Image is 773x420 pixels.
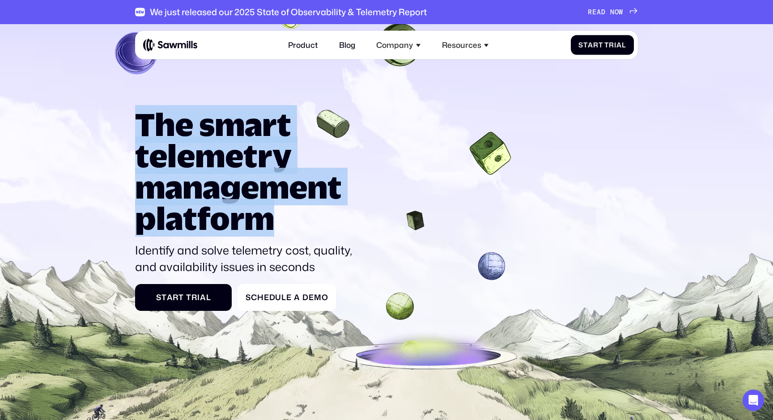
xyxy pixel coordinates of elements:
[588,8,592,16] span: R
[135,242,359,275] p: Identify and solve telemetry cost, quality, and availability issues in seconds
[206,293,211,302] span: l
[135,108,359,233] h1: The smart telemetry management platform
[588,41,593,49] span: a
[294,293,300,302] span: a
[314,293,322,302] span: m
[197,293,200,302] span: i
[571,35,634,55] a: StartTrial
[302,293,309,302] span: D
[610,8,615,16] span: N
[619,8,623,16] span: W
[578,41,583,49] span: S
[251,293,257,302] span: c
[275,293,281,302] span: u
[200,293,206,302] span: a
[583,41,588,49] span: t
[178,293,184,302] span: t
[597,8,601,16] span: A
[186,293,191,302] span: T
[150,7,427,17] div: We just released our 2025 State of Observability & Telemetry Report
[281,293,286,302] span: l
[238,284,336,311] a: ScheduleaDemo
[135,284,232,311] a: StartTrial
[370,34,426,55] div: Company
[257,293,264,302] span: h
[264,293,269,302] span: e
[614,41,616,49] span: i
[161,293,167,302] span: t
[436,34,495,55] div: Resources
[286,293,292,302] span: e
[592,8,597,16] span: E
[246,293,251,302] span: S
[442,40,481,50] div: Resources
[322,293,328,302] span: o
[616,41,622,49] span: a
[167,293,173,302] span: a
[191,293,197,302] span: r
[282,34,323,55] a: Product
[599,41,603,49] span: t
[615,8,619,16] span: O
[601,8,606,16] span: D
[309,293,314,302] span: e
[588,8,637,16] a: READNOW
[333,34,361,55] a: Blog
[622,41,626,49] span: l
[376,40,413,50] div: Company
[156,293,161,302] span: S
[173,293,178,302] span: r
[743,390,764,411] div: Open Intercom Messenger
[604,41,609,49] span: T
[269,293,276,302] span: d
[593,41,599,49] span: r
[609,41,614,49] span: r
